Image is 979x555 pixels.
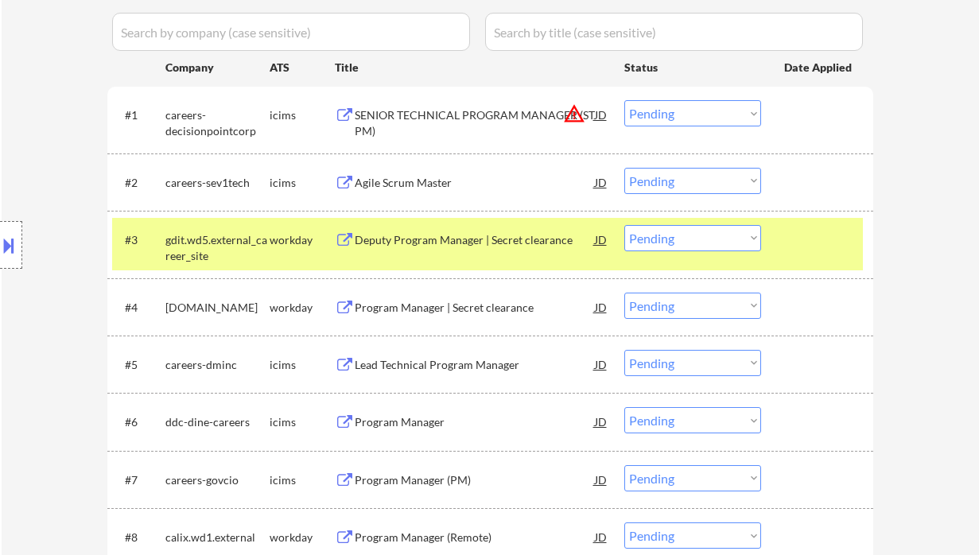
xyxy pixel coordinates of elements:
div: ddc-dine-careers [165,414,270,430]
div: JD [593,465,609,494]
div: Program Manager (Remote) [355,530,595,545]
input: Search by company (case sensitive) [112,13,470,51]
div: workday [270,530,335,545]
div: Agile Scrum Master [355,175,595,191]
div: JD [593,350,609,378]
div: JD [593,168,609,196]
div: icims [270,175,335,191]
div: JD [593,100,609,129]
div: workday [270,300,335,316]
div: JD [593,293,609,321]
div: workday [270,232,335,248]
div: Status [624,52,761,81]
div: icims [270,414,335,430]
div: Program Manager [355,414,595,430]
div: JD [593,225,609,254]
div: SENIOR TECHNICAL PROGRAM MANAGER (ST PM) [355,107,595,138]
div: calix.wd1.external [165,530,270,545]
div: Lead Technical Program Manager [355,357,595,373]
div: icims [270,357,335,373]
div: Date Applied [784,60,854,76]
div: Program Manager (PM) [355,472,595,488]
input: Search by title (case sensitive) [485,13,863,51]
div: #7 [125,472,153,488]
div: #8 [125,530,153,545]
div: Deputy Program Manager | Secret clearance [355,232,595,248]
div: icims [270,472,335,488]
div: JD [593,407,609,436]
div: #6 [125,414,153,430]
div: JD [593,522,609,551]
div: careers-govcio [165,472,270,488]
div: icims [270,107,335,123]
div: ATS [270,60,335,76]
button: warning_amber [563,103,585,125]
div: Title [335,60,609,76]
div: Program Manager | Secret clearance [355,300,595,316]
div: Company [165,60,270,76]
